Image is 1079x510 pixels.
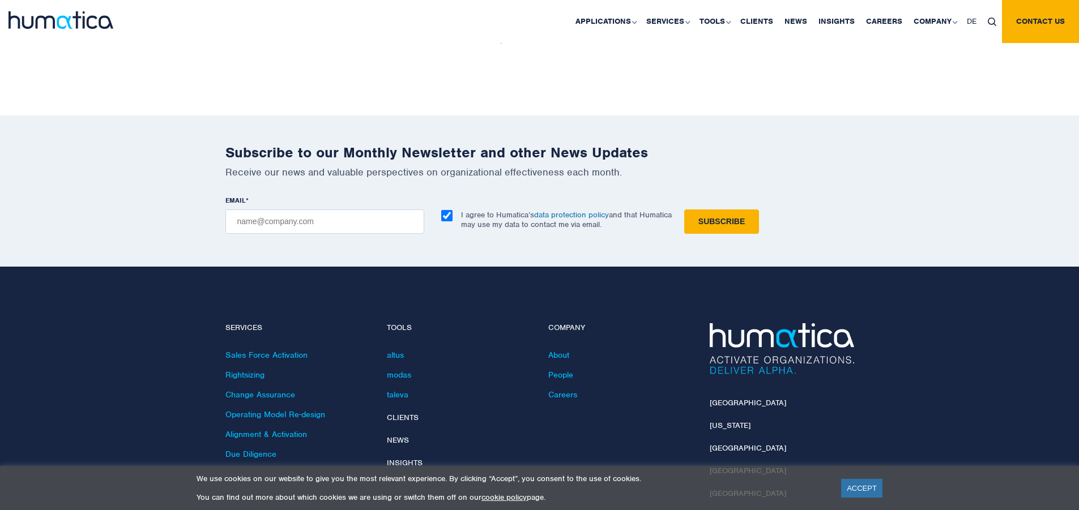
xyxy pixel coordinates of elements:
[225,389,295,400] a: Change Assurance
[225,449,276,459] a: Due Diligence
[387,323,531,333] h4: Tools
[387,370,411,380] a: modas
[481,492,527,502] a: cookie policy
[225,429,307,439] a: Alignment & Activation
[225,144,854,161] h2: Subscribe to our Monthly Newsletter and other News Updates
[225,370,265,380] a: Rightsizing
[387,458,423,468] a: Insights
[548,323,693,333] h4: Company
[988,18,996,26] img: search_icon
[548,350,569,360] a: About
[534,210,609,220] a: data protection policy
[225,209,424,234] input: name@company.com
[197,474,827,483] p: We use cookies on our website to give you the most relevant experience. By clicking “Accept”, you...
[684,209,759,234] input: Subscribe
[387,350,404,360] a: altus
[387,435,409,445] a: News
[441,210,453,221] input: I agree to Humatica’sdata protection policyand that Humatica may use my data to contact me via em...
[710,421,750,430] a: [US_STATE]
[548,389,577,400] a: Careers
[548,370,573,380] a: People
[710,323,854,374] img: Humatica
[225,166,854,178] p: Receive our news and valuable perspectives on organizational effectiveness each month.
[197,492,827,502] p: You can find out more about which cookies we are using or switch them off on our page.
[967,16,976,26] span: DE
[8,11,113,29] img: logo
[710,443,786,453] a: [GEOGRAPHIC_DATA]
[387,413,419,422] a: Clients
[461,210,672,229] p: I agree to Humatica’s and that Humatica may use my data to contact me via email.
[225,409,325,419] a: Operating Model Re-design
[225,350,308,360] a: Sales Force Activation
[225,323,370,333] h4: Services
[841,479,882,498] a: ACCEPT
[710,398,786,408] a: [GEOGRAPHIC_DATA]
[387,389,408,400] a: taleva
[225,196,246,205] span: EMAIL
